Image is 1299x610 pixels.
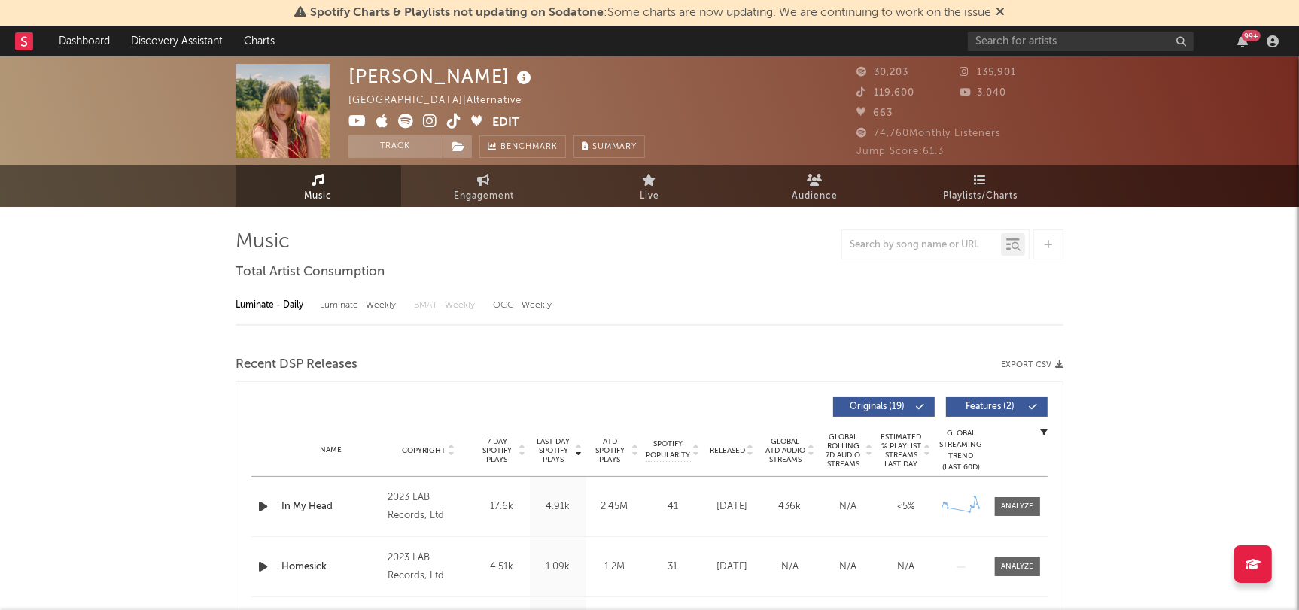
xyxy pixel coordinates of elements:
[823,432,864,469] span: Global Rolling 7D Audio Streams
[348,135,443,158] button: Track
[534,499,583,514] div: 4.91k
[477,437,517,464] span: 7 Day Spotify Plays
[1001,360,1063,369] button: Export CSV
[640,187,659,205] span: Live
[590,499,639,514] div: 2.45M
[881,560,931,575] div: N/A
[236,165,401,207] a: Music
[1242,30,1261,41] div: 99 +
[960,68,1017,77] span: 135,901
[944,187,1018,205] span: Playlists/Charts
[765,499,815,514] div: 436k
[823,499,873,514] div: N/A
[233,26,285,56] a: Charts
[500,138,558,156] span: Benchmark
[493,293,553,318] div: OCC - Weekly
[765,437,806,464] span: Global ATD Audio Streams
[765,560,815,575] div: N/A
[792,187,838,205] span: Audience
[856,147,944,156] span: Jump Score: 61.3
[310,7,604,19] span: Spotify Charts & Playlists not updating on Sodatone
[236,356,357,374] span: Recent DSP Releases
[236,293,305,318] div: Luminate - Daily
[732,165,898,207] a: Audience
[968,32,1194,51] input: Search for artists
[320,293,399,318] div: Luminate - Weekly
[573,135,645,158] button: Summary
[492,114,519,132] button: Edit
[996,7,1005,19] span: Dismiss
[310,7,991,19] span: : Some charts are now updating. We are continuing to work on the issue
[710,446,745,455] span: Released
[646,499,699,514] div: 41
[388,489,470,525] div: 2023 LAB Records, Ltd
[590,560,639,575] div: 1.2M
[856,108,893,118] span: 663
[120,26,233,56] a: Discovery Assistant
[823,560,873,575] div: N/A
[833,397,935,417] button: Originals(19)
[707,499,757,514] div: [DATE]
[388,549,470,585] div: 2023 LAB Records, Ltd
[281,499,380,514] a: In My Head
[843,402,912,411] span: Originals ( 19 )
[1237,35,1248,47] button: 99+
[881,499,931,514] div: <5%
[348,64,535,89] div: [PERSON_NAME]
[707,560,757,575] div: [DATE]
[348,92,539,110] div: [GEOGRAPHIC_DATA] | Alternative
[946,397,1048,417] button: Features(2)
[939,428,984,473] div: Global Streaming Trend (Last 60D)
[567,165,732,207] a: Live
[590,437,630,464] span: ATD Spotify Plays
[856,129,1001,138] span: 74,760 Monthly Listeners
[956,402,1025,411] span: Features ( 2 )
[401,165,567,207] a: Engagement
[48,26,120,56] a: Dashboard
[646,439,691,461] span: Spotify Popularity
[960,88,1007,98] span: 3,040
[898,165,1063,207] a: Playlists/Charts
[646,560,699,575] div: 31
[534,560,583,575] div: 1.09k
[856,88,914,98] span: 119,600
[477,499,526,514] div: 17.6k
[281,560,380,575] a: Homesick
[856,68,908,77] span: 30,203
[477,560,526,575] div: 4.51k
[534,437,573,464] span: Last Day Spotify Plays
[305,187,333,205] span: Music
[454,187,514,205] span: Engagement
[842,239,1001,251] input: Search by song name or URL
[479,135,566,158] a: Benchmark
[236,263,385,281] span: Total Artist Consumption
[881,432,922,469] span: Estimated % Playlist Streams Last Day
[402,446,446,455] span: Copyright
[281,445,380,456] div: Name
[592,143,637,151] span: Summary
